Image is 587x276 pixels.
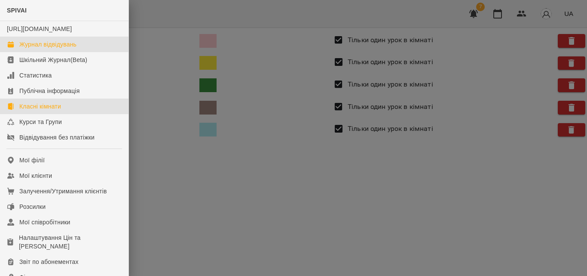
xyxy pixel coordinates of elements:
div: Публічна інформація [19,87,79,95]
div: Залучення/Утримання клієнтів [19,187,107,195]
div: Розсилки [19,202,46,211]
div: Мої філії [19,156,45,164]
div: Журнал відвідувань [19,40,76,49]
div: Налаштування Цін та [PERSON_NAME] [19,233,122,251]
a: [URL][DOMAIN_NAME] [7,25,72,32]
div: Статистика [19,71,52,80]
div: Класні кімнати [19,102,61,111]
div: Звіт по абонементах [19,257,79,266]
div: Шкільний Журнал(Beta) [19,56,87,64]
div: Відвідування без платіжки [19,133,95,142]
div: Мої клієнти [19,171,52,180]
div: Мої співробітники [19,218,70,226]
div: Курси та Групи [19,118,62,126]
span: SPIVAI [7,7,27,14]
